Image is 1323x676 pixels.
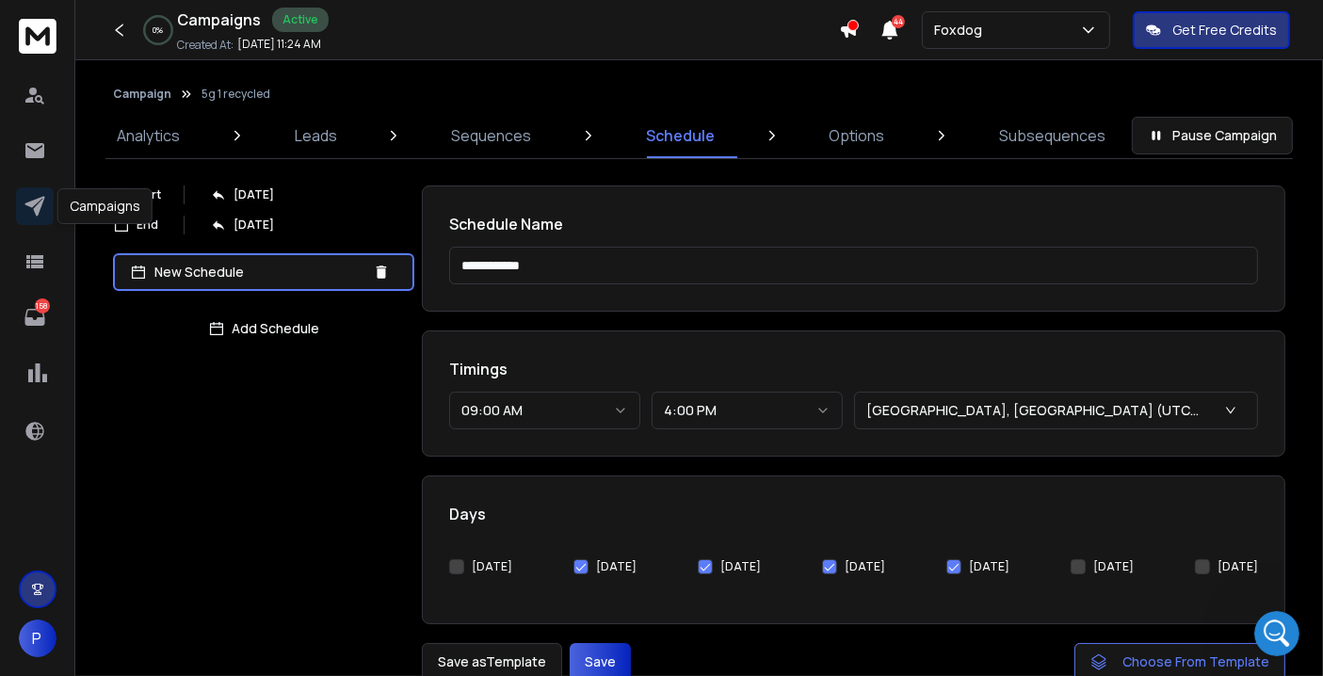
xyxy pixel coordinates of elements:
button: Add Schedule [113,310,414,347]
label: [DATE] [845,559,885,574]
p: Analytics [117,124,180,147]
div: Raj says… [15,205,362,559]
div: Hey [PERSON_NAME], thanks for reaching out. [30,71,294,107]
b: [PERSON_NAME] [81,168,186,181]
p: Start [134,187,162,202]
a: Options [817,113,895,158]
div: Hey [PERSON_NAME], thanks for reaching out.Let me check this for you.Add reaction [15,59,309,147]
h1: Schedule Name [449,213,1258,235]
p: Active in the last 15m [91,24,226,42]
div: Let me check this for you. [30,118,294,137]
p: [DATE] [234,187,274,202]
label: [DATE] [1093,559,1134,574]
label: [DATE] [1218,559,1258,574]
div: Close [331,8,364,41]
span: 44 [892,15,905,28]
iframe: Intercom live chat [1254,611,1299,656]
button: Pause Campaign [1132,117,1293,154]
h1: [PERSON_NAME] [91,9,214,24]
p: Options [829,124,884,147]
button: Emoji picker [59,531,74,546]
p: [DATE] [234,217,274,233]
img: Profile image for Raj [54,10,84,40]
h1: Campaigns [177,8,261,31]
a: 158 [16,298,54,336]
p: Subsequences [999,124,1105,147]
button: Upload attachment [29,531,44,546]
div: Hi [PERSON_NAME],​I checked your account, and as per your sending schedule, emails are set to go ... [15,205,309,525]
button: P [19,620,56,657]
a: Analytics [105,113,191,158]
div: Everything looks good, and your campaigns will resume sending as per schedule. [30,346,294,419]
button: Home [295,8,331,43]
a: Schedule [635,113,726,158]
p: 158 [35,298,50,314]
p: Get Free Credits [1172,21,1277,40]
div: joined the conversation [81,166,321,183]
div: I checked your account, and as per your sending schedule, emails are set to go out only [DATE], [... [30,253,294,346]
button: Get Free Credits [1133,11,1290,49]
p: End [137,217,158,233]
button: Campaign [113,87,171,102]
button: 4:00 PM [652,392,843,429]
div: Hi [PERSON_NAME], ​ [30,217,294,253]
a: Leads [283,113,348,158]
div: Active [272,8,329,32]
p: [GEOGRAPHIC_DATA], [GEOGRAPHIC_DATA] (UTC+1:00) [866,401,1208,420]
img: Profile image for Raj [56,165,75,184]
p: 5g 1 recycled [202,87,270,102]
label: [DATE] [720,559,761,574]
button: Start recording [120,531,135,546]
a: Subsequences [988,113,1117,158]
p: Sequences [451,124,531,147]
div: Raj says… [15,162,362,205]
p: 0 % [153,24,164,36]
button: 09:00 AM [449,392,640,429]
p: Schedule [646,124,715,147]
span: Choose From Template [1122,652,1269,671]
h1: Days [449,503,1258,525]
button: go back [12,8,48,43]
button: Gif picker [89,531,105,546]
div: Campaigns [57,188,153,224]
h1: Timings [449,358,1258,380]
label: [DATE] [596,559,637,574]
textarea: Message… [16,491,361,523]
button: Send a message… [323,523,353,554]
p: New Schedule [154,263,365,282]
a: Sequences [440,113,542,158]
p: [DATE] 11:24 AM [237,37,321,52]
p: Leads [295,124,337,147]
p: Created At: [177,38,234,53]
label: [DATE] [472,559,512,574]
label: [DATE] [969,559,1009,574]
p: Foxdog [934,21,990,40]
div: Lakshita says… [15,59,362,162]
